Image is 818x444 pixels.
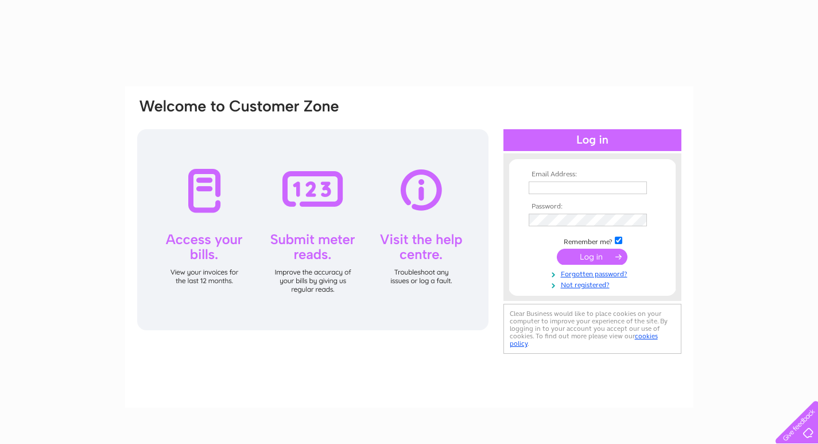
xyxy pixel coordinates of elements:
a: cookies policy [510,332,658,348]
th: Email Address: [526,171,659,179]
a: Not registered? [529,279,659,289]
div: Clear Business would like to place cookies on your computer to improve your experience of the sit... [503,304,681,354]
th: Password: [526,203,659,211]
td: Remember me? [526,235,659,246]
input: Submit [557,249,627,265]
a: Forgotten password? [529,268,659,279]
